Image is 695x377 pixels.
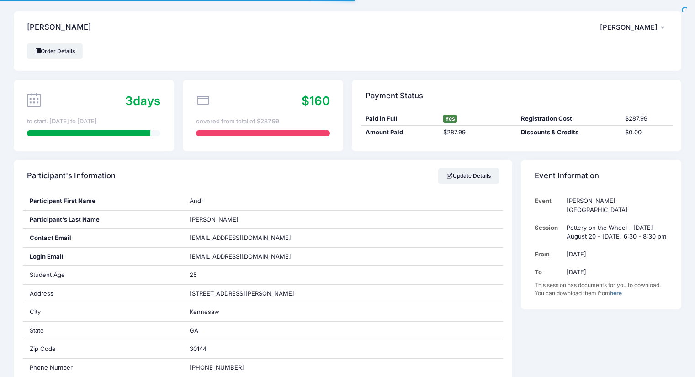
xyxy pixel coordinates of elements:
[610,290,622,297] a: here
[190,345,207,352] span: 30144
[190,271,197,278] span: 25
[23,303,183,321] div: City
[190,234,291,241] span: [EMAIL_ADDRESS][DOMAIN_NAME]
[190,290,294,297] span: [STREET_ADDRESS][PERSON_NAME]
[361,114,439,123] div: Paid in Full
[125,92,160,110] div: days
[23,248,183,266] div: Login Email
[600,17,668,38] button: [PERSON_NAME]
[443,115,457,123] span: Yes
[535,263,562,281] td: To
[190,327,198,334] span: GA
[23,359,183,377] div: Phone Number
[190,308,219,315] span: Kennesaw
[562,219,668,246] td: Pottery on the Wheel - [DATE] - August 20 - [DATE] 6:30 - 8:30 pm
[535,219,562,246] td: Session
[190,216,239,223] span: [PERSON_NAME]
[535,245,562,263] td: From
[23,211,183,229] div: Participant's Last Name
[27,117,160,126] div: to start. [DATE] to [DATE]
[621,114,673,123] div: $287.99
[190,364,244,371] span: [PHONE_NUMBER]
[23,322,183,340] div: State
[302,94,330,108] span: $160
[621,128,673,137] div: $0.00
[196,117,329,126] div: covered from total of $287.99
[517,114,621,123] div: Registration Cost
[23,229,183,247] div: Contact Email
[27,163,116,189] h4: Participant's Information
[439,128,516,137] div: $287.99
[23,266,183,284] div: Student Age
[517,128,621,137] div: Discounts & Credits
[535,192,562,219] td: Event
[562,263,668,281] td: [DATE]
[562,192,668,219] td: [PERSON_NAME][GEOGRAPHIC_DATA]
[535,281,668,297] div: This session has documents for you to download. You can download them from
[27,43,83,59] a: Order Details
[23,192,183,210] div: Participant First Name
[23,285,183,303] div: Address
[125,94,133,108] span: 3
[190,197,202,204] span: Andi
[23,340,183,358] div: Zip Code
[562,245,668,263] td: [DATE]
[438,168,499,184] a: Update Details
[190,252,304,261] span: [EMAIL_ADDRESS][DOMAIN_NAME]
[535,163,599,189] h4: Event Information
[27,15,91,41] h4: [PERSON_NAME]
[361,128,439,137] div: Amount Paid
[600,23,658,32] span: [PERSON_NAME]
[366,83,423,109] h4: Payment Status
